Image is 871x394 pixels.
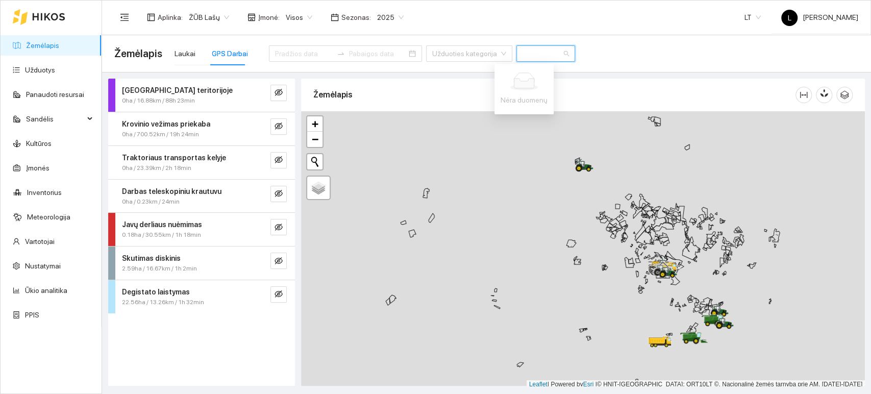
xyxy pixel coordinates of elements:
span: Visos [286,10,312,25]
span: layout [147,13,155,21]
span: column-width [796,91,811,99]
a: Inventorius [27,188,62,196]
div: Žemėlapis [313,80,795,109]
strong: Javų derliaus nuėmimas [122,220,202,229]
div: Traktoriaus transportas kelyje0ha / 23.39km / 2h 18mineye-invisible [108,146,295,179]
div: [GEOGRAPHIC_DATA] teritorijoje0ha / 16.88km / 88h 23mineye-invisible [108,79,295,112]
span: Žemėlapis [114,45,162,62]
strong: Krovinio vežimas priekaba [122,120,210,128]
button: eye-invisible [270,186,287,202]
span: calendar [331,13,339,21]
div: Darbas teleskopiniu krautuvu0ha / 0.23km / 24mineye-invisible [108,180,295,213]
span: L [788,10,791,26]
div: Skutimas diskinis2.59ha / 16.67km / 1h 2mineye-invisible [108,247,295,280]
button: eye-invisible [270,118,287,135]
div: Krovinio vežimas priekaba0ha / 700.52km / 19h 24mineye-invisible [108,112,295,145]
span: eye-invisible [275,156,283,165]
input: Pradžios data [275,48,333,59]
div: Javų derliaus nuėmimas0.18ha / 30.55km / 1h 18mineye-invisible [108,213,295,246]
a: Zoom out [307,132,322,147]
span: 0.18ha / 30.55km / 1h 18min [122,230,201,240]
button: eye-invisible [270,219,287,235]
span: swap-right [337,50,345,58]
span: | [595,381,597,388]
button: Initiate a new search [307,154,322,169]
span: eye-invisible [275,88,283,98]
a: Ūkio analitika [25,286,67,294]
div: Degistato laistymas22.56ha / 13.26km / 1h 32mineye-invisible [108,280,295,313]
div: Nėra duomenų [501,94,548,106]
div: GPS Darbai [212,48,248,59]
a: Kultūros [26,139,52,147]
span: 0ha / 700.52km / 19h 24min [122,130,199,139]
span: [PERSON_NAME] [781,13,858,21]
a: Leaflet [529,381,548,388]
span: Sezonas : [341,12,371,23]
span: eye-invisible [275,290,283,300]
div: Laukai [175,48,195,59]
a: Žemėlapis [26,41,59,50]
a: Įmonės [26,164,49,172]
strong: [GEOGRAPHIC_DATA] teritorijoje [122,86,233,94]
span: menu-fold [120,13,129,22]
span: 2025 [377,10,404,25]
span: Aplinka : [158,12,183,23]
button: eye-invisible [270,152,287,168]
a: Meteorologija [27,213,70,221]
span: shop [247,13,256,21]
a: Vartotojai [25,237,55,245]
span: eye-invisible [275,122,283,132]
span: 0ha / 16.88km / 88h 23min [122,96,195,106]
span: + [312,117,318,130]
span: LT [744,10,761,25]
button: eye-invisible [270,286,287,303]
div: | Powered by © HNIT-[GEOGRAPHIC_DATA]; ORT10LT ©, Nacionalinė žemės tarnyba prie AM, [DATE]-[DATE] [527,380,865,389]
span: 0ha / 0.23km / 24min [122,197,180,207]
a: Užduotys [25,66,55,74]
a: Nustatymai [25,262,61,270]
strong: Skutimas diskinis [122,254,181,262]
button: eye-invisible [270,85,287,101]
button: menu-fold [114,7,135,28]
button: eye-invisible [270,253,287,269]
span: Sandėlis [26,109,84,129]
span: Įmonė : [258,12,280,23]
span: to [337,50,345,58]
a: Panaudoti resursai [26,90,84,98]
a: Zoom in [307,116,322,132]
span: eye-invisible [275,223,283,233]
span: 0ha / 23.39km / 2h 18min [122,163,191,173]
span: ŽŪB Lašų [189,10,229,25]
span: eye-invisible [275,189,283,199]
a: Layers [307,177,330,199]
strong: Darbas teleskopiniu krautuvu [122,187,221,195]
span: eye-invisible [275,257,283,266]
a: PPIS [25,311,39,319]
input: Pabaigos data [349,48,407,59]
strong: Traktoriaus transportas kelyje [122,154,226,162]
a: Esri [583,381,594,388]
strong: Degistato laistymas [122,288,190,296]
span: − [312,133,318,145]
span: 2.59ha / 16.67km / 1h 2min [122,264,197,274]
button: column-width [795,87,812,103]
span: 22.56ha / 13.26km / 1h 32min [122,298,204,307]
